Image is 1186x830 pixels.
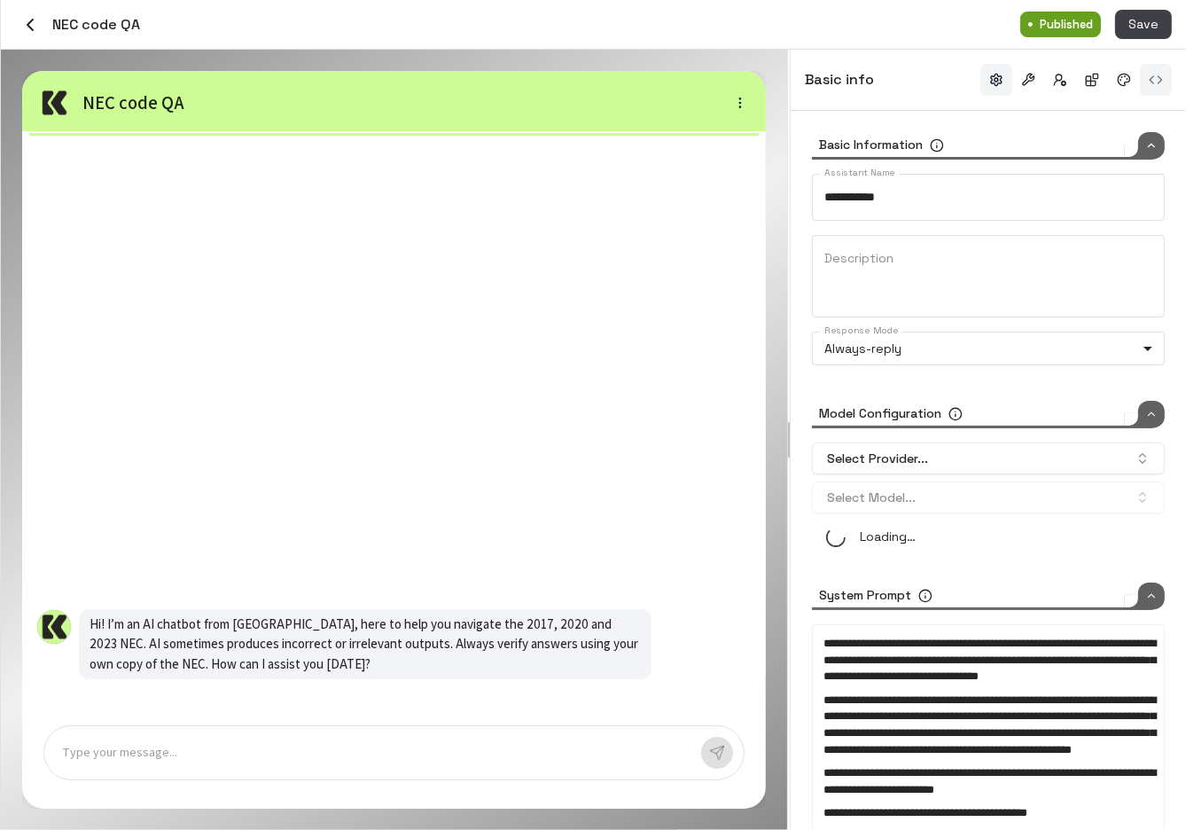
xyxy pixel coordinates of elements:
h6: System Prompt [819,586,911,606]
p: NEC code QA [82,89,573,116]
h6: Model Configuration [819,404,941,424]
p: Hi! I’m an AI chatbot from [GEOGRAPHIC_DATA], here to help you navigate the 2017, 2020 and 2023 N... [90,615,641,675]
p: Always-reply [824,340,1136,358]
h6: Basic Information [819,136,923,155]
p: Loading… [860,528,1151,546]
button: Access [1044,64,1076,96]
button: Embed [1140,64,1172,96]
button: Basic info [980,64,1012,96]
h6: Basic info [805,68,874,91]
button: Integrations [1076,64,1108,96]
button: Tools [1012,64,1044,96]
label: Assistant Name [824,166,895,179]
label: Response Mode [824,324,899,337]
button: Branding [1108,64,1140,96]
button: Select Provider... [812,442,1165,474]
